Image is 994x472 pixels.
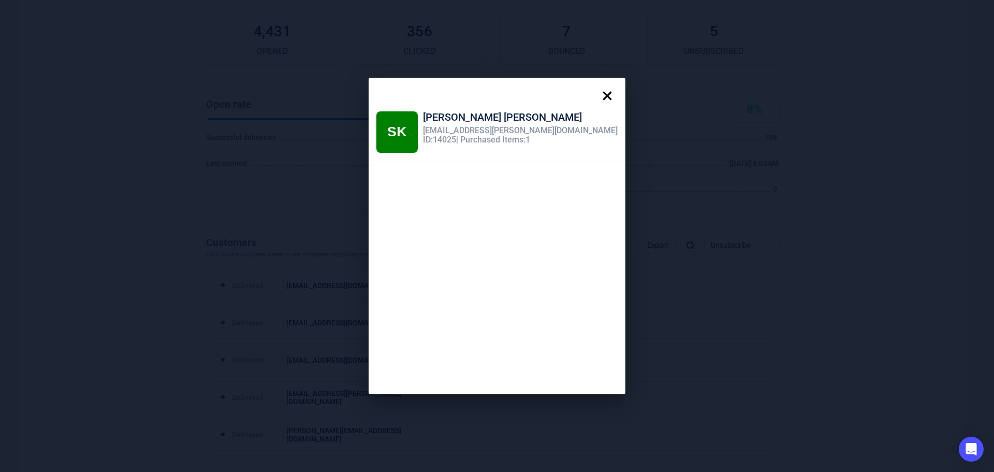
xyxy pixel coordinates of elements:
div: Sandy Keller [376,111,418,153]
span: SK [387,124,407,139]
div: Open Intercom Messenger [959,437,984,462]
div: [PERSON_NAME] [PERSON_NAME] [423,111,618,126]
div: [EMAIL_ADDRESS][PERSON_NAME][DOMAIN_NAME] [423,126,618,135]
div: ID: 14025 | Purchased Items: 1 [423,135,618,145]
